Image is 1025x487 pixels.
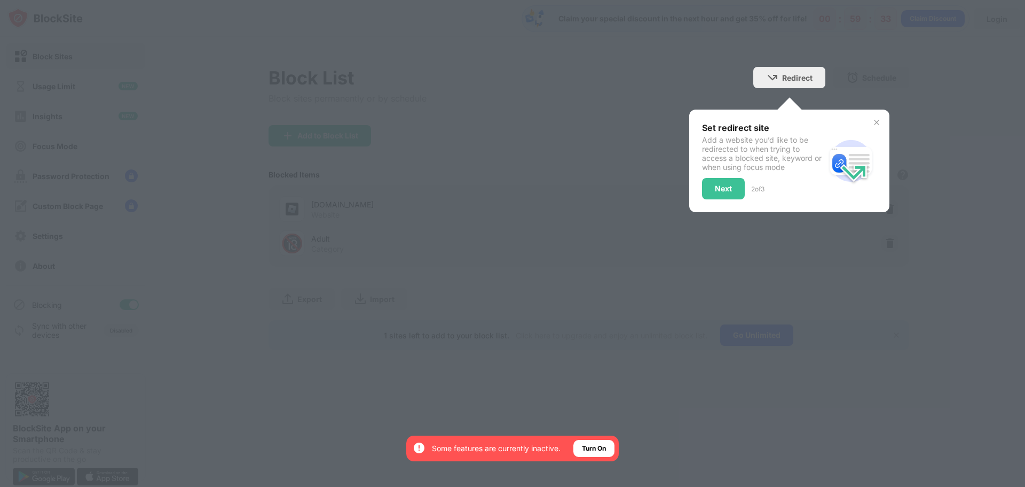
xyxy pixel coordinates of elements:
[782,73,813,82] div: Redirect
[825,135,877,187] img: redirect.svg
[582,443,606,454] div: Turn On
[872,118,881,127] img: x-button.svg
[432,443,561,454] div: Some features are currently inactive.
[413,442,425,454] img: error-circle-white.svg
[715,184,732,193] div: Next
[702,135,825,172] div: Add a website you’d like to be redirected to when trying to access a blocked site, keyword or whe...
[702,122,825,133] div: Set redirect site
[751,185,764,193] div: 2 of 3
